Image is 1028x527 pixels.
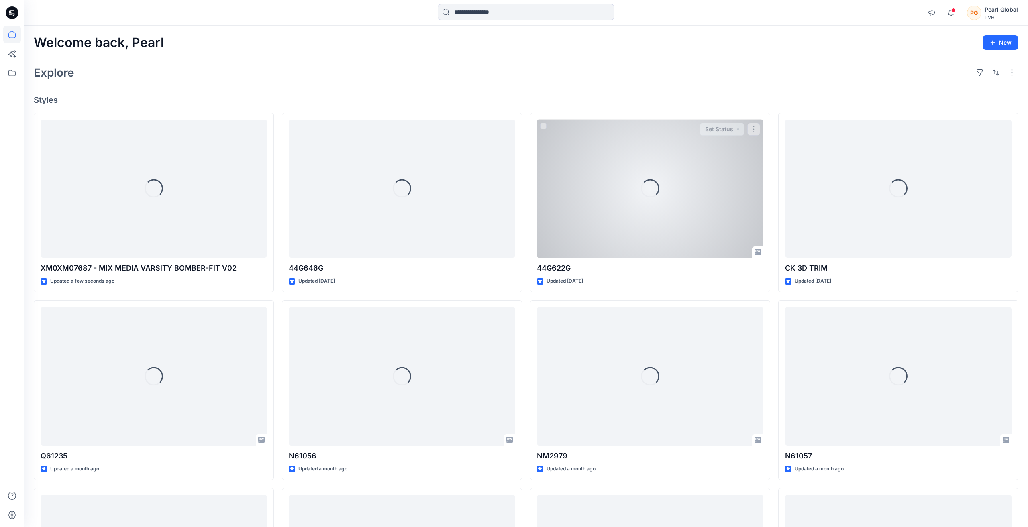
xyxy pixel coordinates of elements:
[41,262,267,274] p: XM0XM07687 - MIX MEDIA VARSITY BOMBER-FIT V02
[537,262,763,274] p: 44G622G
[289,262,515,274] p: 44G646G
[34,66,74,79] h2: Explore
[967,6,981,20] div: PG
[983,35,1018,50] button: New
[985,14,1018,20] div: PVH
[289,450,515,462] p: N61056
[795,277,831,285] p: Updated [DATE]
[50,277,114,285] p: Updated a few seconds ago
[547,277,583,285] p: Updated [DATE]
[34,95,1018,105] h4: Styles
[785,262,1012,274] p: CK 3D TRIM
[795,465,844,473] p: Updated a month ago
[985,5,1018,14] div: Pearl Global
[785,450,1012,462] p: N61057
[298,277,335,285] p: Updated [DATE]
[547,465,596,473] p: Updated a month ago
[50,465,99,473] p: Updated a month ago
[298,465,347,473] p: Updated a month ago
[537,450,763,462] p: NM2979
[34,35,164,50] h2: Welcome back, Pearl
[41,450,267,462] p: Q61235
